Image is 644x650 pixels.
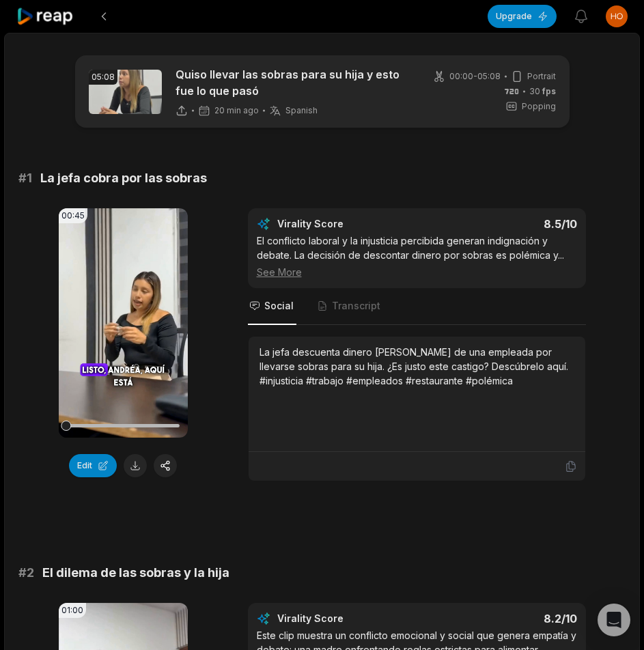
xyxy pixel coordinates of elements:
span: # 1 [18,169,32,188]
div: La jefa descuenta dinero [PERSON_NAME] de una empleada por llevarse sobras para su hija. ¿Es just... [260,345,574,388]
span: Popping [522,100,556,113]
div: See More [257,265,577,279]
div: 8.5 /10 [430,217,577,231]
div: 05:08 [89,70,117,85]
div: 8.2 /10 [430,612,577,625]
nav: Tabs [248,288,586,325]
span: Social [264,299,294,313]
div: Virality Score [277,612,424,625]
span: fps [542,86,556,96]
span: La jefa cobra por las sobras [40,169,207,188]
span: 20 min ago [214,105,259,116]
span: 00:00 - 05:08 [449,70,501,83]
p: Quiso llevar las sobras para su hija y esto fue lo que pasó [176,66,411,99]
div: El conflicto laboral y la injusticia percibida generan indignación y debate. La decisión de desco... [257,234,577,279]
div: Virality Score [277,217,424,231]
span: Portrait [527,70,556,83]
span: # 2 [18,563,34,582]
video: Your browser does not support mp4 format. [59,208,188,438]
span: 30 [529,85,556,98]
div: Open Intercom Messenger [598,604,630,636]
span: El dilema de las sobras y la hija [42,563,229,582]
button: Upgrade [488,5,557,28]
span: Spanish [285,105,318,116]
button: Edit [69,454,117,477]
span: Transcript [332,299,380,313]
